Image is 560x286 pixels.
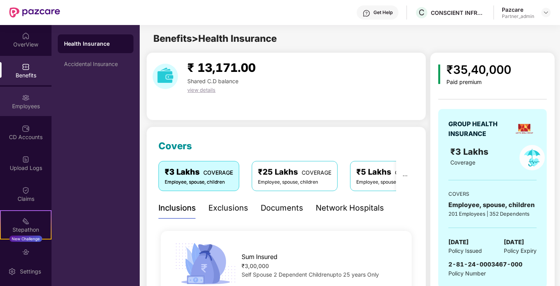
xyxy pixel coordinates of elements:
img: svg+xml;base64,PHN2ZyBpZD0iRW1wbG95ZWVzIiB4bWxucz0iaHR0cDovL3d3dy53My5vcmcvMjAwMC9zdmciIHdpZHRoPS... [22,94,30,102]
div: GROUP HEALTH INSURANCE [448,119,512,139]
img: svg+xml;base64,PHN2ZyBpZD0iRW5kb3JzZW1lbnRzIiB4bWxucz0iaHR0cDovL3d3dy53My5vcmcvMjAwMC9zdmciIHdpZH... [22,248,30,256]
img: insurerLogo [514,119,534,139]
div: 201 Employees | 352 Dependents [448,210,537,218]
div: ₹3,00,000 [242,262,400,270]
span: view details [187,87,215,93]
span: Shared C.D balance [187,78,238,84]
div: Stepathon [1,226,51,234]
div: Health Insurance [64,40,127,48]
img: svg+xml;base64,PHN2ZyBpZD0iQ2xhaW0iIHhtbG5zPSJodHRwOi8vd3d3LnczLm9yZy8yMDAwL3N2ZyIgd2lkdGg9IjIwIi... [22,186,30,194]
img: svg+xml;base64,PHN2ZyBpZD0iSGVscC0zMngzMiIgeG1sbnM9Imh0dHA6Ly93d3cudzMub3JnLzIwMDAvc3ZnIiB3aWR0aD... [363,9,370,17]
div: Exclusions [208,202,248,214]
img: policyIcon [519,145,545,170]
span: C [419,8,425,17]
div: Documents [261,202,303,214]
div: Paid premium [446,79,511,86]
div: Employee, spouse, children [448,200,537,210]
span: [DATE] [504,238,524,247]
img: svg+xml;base64,PHN2ZyBpZD0iSG9tZSIgeG1sbnM9Imh0dHA6Ly93d3cudzMub3JnLzIwMDAvc3ZnIiB3aWR0aD0iMjAiIG... [22,32,30,40]
div: COVERS [448,190,537,198]
div: Partner_admin [502,13,534,20]
span: COVERAGE [203,169,233,176]
img: svg+xml;base64,PHN2ZyBpZD0iQ0RfQWNjb3VudHMiIGRhdGEtbmFtZT0iQ0QgQWNjb3VudHMiIHhtbG5zPSJodHRwOi8vd3... [22,125,30,132]
div: ₹25 Lakhs [258,166,331,178]
img: icon [438,64,440,84]
span: Self Spouse 2 Dependent Childrenupto 25 years Only [242,271,379,278]
div: Get Help [373,9,393,16]
div: ₹3 Lakhs [165,166,233,178]
span: COVERAGE [302,169,331,176]
div: ₹35,40,000 [446,61,511,79]
span: [DATE] [448,238,469,247]
img: download [153,64,178,89]
img: svg+xml;base64,PHN2ZyBpZD0iQmVuZWZpdHMiIHhtbG5zPSJodHRwOi8vd3d3LnczLm9yZy8yMDAwL3N2ZyIgd2lkdGg9Ij... [22,63,30,71]
div: CONSCIENT INFRASTRUCTURE PVT LTD [431,9,485,16]
button: ellipsis [396,161,414,191]
span: Policy Expiry [504,247,537,255]
span: Sum Insured [242,252,277,262]
img: svg+xml;base64,PHN2ZyB4bWxucz0iaHR0cDovL3d3dy53My5vcmcvMjAwMC9zdmciIHdpZHRoPSIyMSIgaGVpZ2h0PSIyMC... [22,217,30,225]
span: 2-81-24-0003467-000 [448,261,523,268]
img: svg+xml;base64,PHN2ZyBpZD0iVXBsb2FkX0xvZ3MiIGRhdGEtbmFtZT0iVXBsb2FkIExvZ3MiIHhtbG5zPSJodHRwOi8vd3... [22,156,30,163]
div: Inclusions [158,202,196,214]
span: Covers [158,140,192,152]
span: ₹ 13,171.00 [187,61,256,75]
div: Accidental Insurance [64,61,127,67]
div: Employee, spouse, children [356,179,425,186]
img: svg+xml;base64,PHN2ZyBpZD0iU2V0dGluZy0yMHgyMCIgeG1sbnM9Imh0dHA6Ly93d3cudzMub3JnLzIwMDAvc3ZnIiB3aW... [8,268,16,275]
img: svg+xml;base64,PHN2ZyBpZD0iRHJvcGRvd24tMzJ4MzIiIHhtbG5zPSJodHRwOi8vd3d3LnczLm9yZy8yMDAwL3N2ZyIgd2... [543,9,549,16]
div: Employee, spouse, children [165,179,233,186]
span: Coverage [450,159,475,166]
div: Pazcare [502,6,534,13]
span: Policy Issued [448,247,482,255]
div: Employee, spouse, children [258,179,331,186]
span: Benefits > Health Insurance [153,33,277,44]
div: ₹5 Lakhs [356,166,425,178]
span: ₹3 Lakhs [450,147,491,157]
span: COVERAGE [395,169,425,176]
div: Settings [18,268,43,275]
div: New Challenge [9,236,42,242]
div: Network Hospitals [316,202,384,214]
span: Policy Number [448,270,486,277]
span: ellipsis [402,173,408,179]
img: New Pazcare Logo [9,7,60,18]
